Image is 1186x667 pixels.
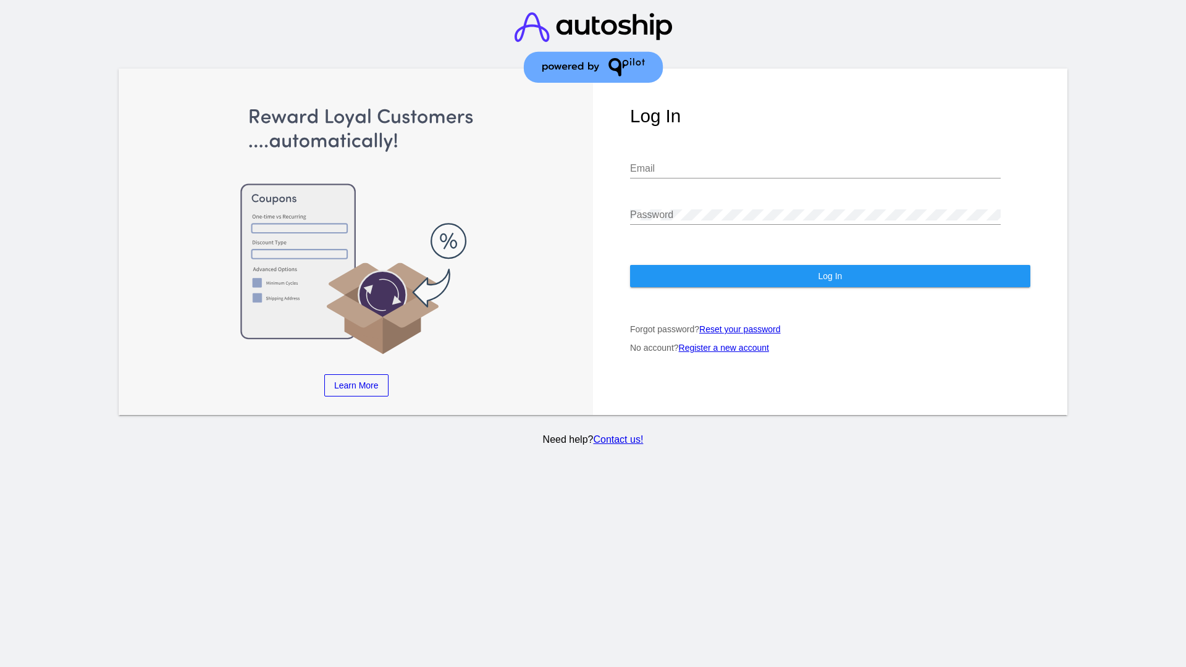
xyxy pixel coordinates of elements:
[679,343,769,353] a: Register a new account
[630,265,1030,287] button: Log In
[699,324,781,334] a: Reset your password
[630,106,1030,127] h1: Log In
[630,163,1001,174] input: Email
[630,343,1030,353] p: No account?
[818,271,842,281] span: Log In
[156,106,557,356] img: Apply Coupons Automatically to Scheduled Orders with QPilot
[324,374,389,396] a: Learn More
[630,324,1030,334] p: Forgot password?
[117,434,1070,445] p: Need help?
[334,380,379,390] span: Learn More
[593,434,643,445] a: Contact us!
